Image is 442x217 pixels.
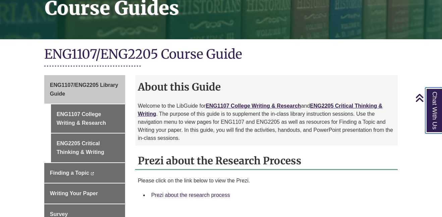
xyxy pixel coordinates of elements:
span: Writing Your Paper [50,191,98,196]
i: This link opens in a new window [91,172,94,175]
a: Writing Your Paper [44,183,125,204]
h2: Prezi about the Research Process [135,152,398,170]
a: ENG1107/ENG2205 Library Guide [44,75,125,104]
p: Welcome to the LibGuide for and . The purpose of this guide is to supplement the in-class library... [138,102,395,142]
h1: ENG1107/ENG2205 Course Guide [44,46,398,64]
span: Survey [50,211,68,217]
a: Finding a Topic [44,163,125,183]
p: Please click on the link below to view the Prezi. [138,177,395,185]
a: ENG1107 College Writing & Research [51,104,125,133]
a: ENG1107 College Writing & Research [206,103,301,109]
h2: About this Guide [135,78,398,95]
span: ENG1107/ENG2205 Library Guide [50,82,118,97]
a: Back to Top [415,93,440,102]
a: Prezi about the research process [151,192,230,198]
span: Finding a Topic [50,170,89,176]
a: ENG2205 Critical Thinking & Writing [51,133,125,162]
